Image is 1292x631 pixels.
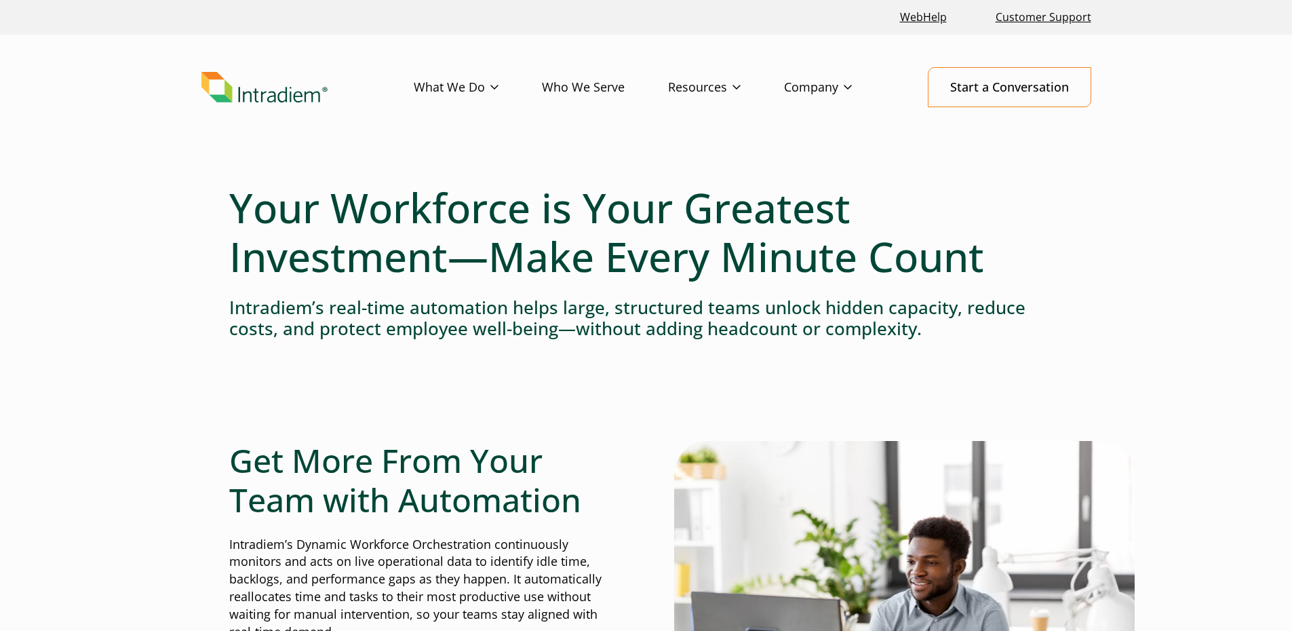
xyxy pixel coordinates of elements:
[229,183,1063,281] h1: Your Workforce is Your Greatest Investment—Make Every Minute Count
[895,3,952,32] a: Link opens in a new window
[784,68,895,107] a: Company
[668,68,784,107] a: Resources
[990,3,1097,32] a: Customer Support
[229,297,1063,339] h4: Intradiem’s real-time automation helps large, structured teams unlock hidden capacity, reduce cos...
[542,68,668,107] a: Who We Serve
[201,72,414,103] a: Link to homepage of Intradiem
[414,68,542,107] a: What We Do
[229,441,619,519] h2: Get More From Your Team with Automation
[201,72,328,103] img: Intradiem
[928,67,1091,107] a: Start a Conversation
